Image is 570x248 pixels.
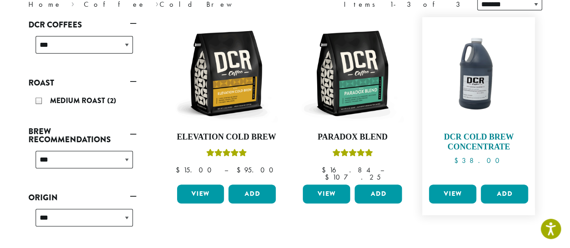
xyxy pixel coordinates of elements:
[301,132,404,142] h4: Paradox Blend
[236,165,277,175] bdi: 95.00
[28,75,137,90] a: Roast
[175,165,215,175] bdi: 15.00
[454,156,461,165] span: $
[28,124,137,147] a: Brew Recommendations
[177,185,224,203] a: View
[324,172,332,182] span: $
[380,165,383,175] span: –
[481,185,528,203] button: Add
[175,22,278,181] a: Elevation Cold BrewRated 5.00 out of 5
[206,148,246,161] div: Rated 5.00 out of 5
[107,95,116,106] span: (2)
[427,132,530,152] h4: DCR Cold Brew Concentrate
[28,32,137,64] div: DCR Coffees
[28,17,137,32] a: DCR Coffees
[429,185,476,203] a: View
[301,22,404,125] img: DCR-12oz-Paradox-Blend-Stock-scaled.png
[236,165,244,175] span: $
[454,156,503,165] bdi: 38.00
[321,165,329,175] span: $
[427,22,530,181] a: DCR Cold Brew Concentrate $38.00
[174,22,278,125] img: DCR-12oz-Elevation-Cold-Brew-Stock-scaled.png
[175,165,183,175] span: $
[332,148,373,161] div: Rated 5.00 out of 5
[224,165,228,175] span: –
[301,22,404,181] a: Paradox BlendRated 5.00 out of 5
[321,165,371,175] bdi: 16.84
[355,185,402,203] button: Add
[324,172,380,182] bdi: 107.25
[175,132,278,142] h4: Elevation Cold Brew
[228,185,276,203] button: Add
[28,90,137,113] div: Roast
[28,147,137,179] div: Brew Recommendations
[50,95,107,106] span: Medium Roast
[303,185,350,203] a: View
[28,205,137,237] div: Origin
[427,22,530,125] img: DCR-Cold-Brew-Concentrate.jpg
[28,190,137,205] a: Origin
